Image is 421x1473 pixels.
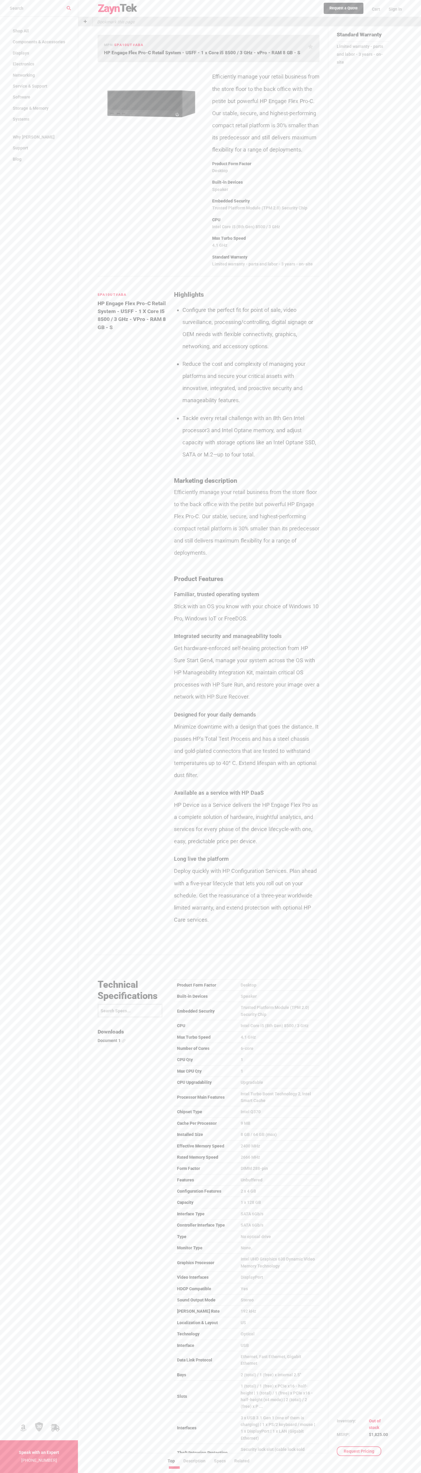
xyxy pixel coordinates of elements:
[337,1446,381,1456] a: Request Pricing
[238,1117,319,1129] td: 9 MB
[174,1328,238,1340] td: Technology
[337,31,389,42] h4: Standard Warranty
[238,1002,319,1020] td: Trusted Platform Module (TPM 2.0) Security Chip
[104,42,144,48] h6: mpn:
[93,17,135,26] p: Bookmark this page
[238,1065,319,1077] td: 1
[238,1340,319,1351] td: USB
[174,1294,238,1305] td: Sound Output Mode
[174,1140,238,1151] td: Effective Memory Speed
[212,167,319,175] p: Desktop
[174,1117,238,1129] td: Cache Per Processor
[174,1174,238,1185] td: Features
[238,1174,319,1185] td: Unbuffered
[238,1294,319,1305] td: Stereo
[238,1208,319,1219] td: SATA 6Gb/s
[174,711,256,718] strong: Designed for your daily demands
[174,1369,238,1380] td: Bays
[13,106,48,111] span: Storage & Memory
[98,1028,167,1036] h4: Downloads
[174,853,319,926] li: Deploy quickly with HP Configuration Services. Plan ahead with a five-year lifecycle that lets yo...
[174,1031,238,1043] td: Max Turbo Speed
[174,1254,238,1272] td: Graphics Processor
[174,1002,238,1020] td: Embedded Security
[238,1129,319,1140] td: 8 GB / 64 GB (max)
[372,7,380,12] span: Cart
[174,1306,238,1317] td: [PERSON_NAME] Rate
[182,358,319,406] li: Reduce the cost and complexity of managing your platforms and secure your critical assets with in...
[384,2,402,17] a: Sign In
[174,1340,238,1351] td: Interface
[174,1272,238,1283] td: Video Interfaces
[98,1037,167,1044] a: Document 1
[238,991,319,1002] td: Speaker
[174,1065,238,1077] td: Max CPU Qty
[182,412,319,461] li: Tackle every retail challenge with an 8th Gen Intel processor3 and Intel Optane memory, and adjus...
[238,1088,319,1106] td: Intel Turbo Boost Technology 2, Intel Smart Cache
[13,51,29,55] span: Displays
[337,43,389,66] p: Limited warranty - parts and labor - 3 years - on-site
[369,1431,389,1438] td: $1,825.00
[238,1272,319,1283] td: DisplayPort
[98,299,167,331] h4: HP Engage Flex Pro-C Retail System - USFF - 1 x Core i5 8500 / 3 GHz - vPro - RAM 8 GB - S
[238,1242,319,1254] td: None.
[174,1231,238,1242] td: Type
[234,1458,258,1465] li: Related
[98,979,167,1002] h3: Technical Specifications
[238,1043,319,1054] td: 6-core
[212,197,319,205] p: Embedded Security
[174,1077,238,1088] td: CPU Upgradability
[174,1242,238,1254] td: Monitor Type
[238,1077,319,1088] td: Upgradable
[214,1458,234,1465] li: Specs
[238,1151,319,1163] td: 2666 MHz
[13,135,55,139] span: Why [PERSON_NAME]
[238,979,319,990] td: Desktop
[174,1197,238,1208] td: Capacity
[13,95,30,99] span: Software
[337,1418,369,1431] td: Inventory
[238,1020,319,1031] td: Intel Core i5 (8th Gen) 8500 / 3 GHz
[238,1054,319,1065] td: 1
[174,1351,238,1369] td: Data Link Protocol
[174,591,259,597] strong: Familiar, trusted operating system
[35,1422,43,1432] img: 30 Day Return Policy
[238,1283,319,1294] td: Yes
[174,991,238,1002] td: Built-in Devices
[174,1151,238,1163] td: Rated Memory Speed
[174,856,229,862] strong: Long live the platform
[174,1317,238,1328] td: Localization & Layout
[238,1186,319,1197] td: 2 x 4 GB
[238,1163,319,1174] td: DIMM 288-pin
[174,1020,238,1031] td: CPU
[174,630,319,703] li: Get hardware-enforced self-healing protection from HP Sure Start Gen4, manage your system across ...
[98,1004,162,1017] input: Search Specs...
[102,67,200,140] img: 5PA10UT#ABA -- HP Engage Flex Pro-C Retail System - USFF - 1 x Core i5 8500 / 3 GHz - vPro - RAM ...
[174,1283,238,1294] td: HDCP Compatible
[174,1220,238,1231] td: Controller Interface Type
[174,633,282,639] strong: Integrated security and manageability tools
[174,576,319,583] h2: Product Features
[212,242,319,249] p: 4.1 GHz
[238,1197,319,1208] td: 1 x 128 GB
[174,1054,238,1065] td: CPU Qty
[238,1381,319,1412] td: 1 (total) / 1 (free) x PCIe x16 - half-height ¦ 1 (total) / 1 (free) x PCIe x16 - half-height (x4...
[212,179,319,186] p: Built-in Devices
[13,145,28,150] span: Support
[238,1254,319,1272] td: Intel UHD Graphics 630 Dynamic Video Memory Technology
[19,1450,59,1455] strong: Speak with an Expert
[369,1418,381,1430] span: Out of stock
[238,1220,319,1231] td: SATA 6Gb/s
[238,1306,319,1317] td: 192 kHz
[238,1412,319,1444] td: 3 x USB 3.1 Gen 1 (one of them is charging) ¦ 1 x PS/2 keyboard / mouse ¦ 1 x DisplayPort ¦ 1 x L...
[174,1186,238,1197] td: Configuration Features
[21,1458,57,1463] a: [PHONE_NUMBER]
[174,477,319,485] h2: Marketing description
[212,160,319,168] p: Product Form Factor
[174,1163,238,1174] td: Form Factor
[238,1231,319,1242] td: No optical drive
[174,1381,238,1412] td: Slots
[174,979,238,990] td: Product Form Factor
[212,260,319,268] p: Limited warranty - parts and labor - 3 years - on-site
[238,1140,319,1151] td: 2400 MHz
